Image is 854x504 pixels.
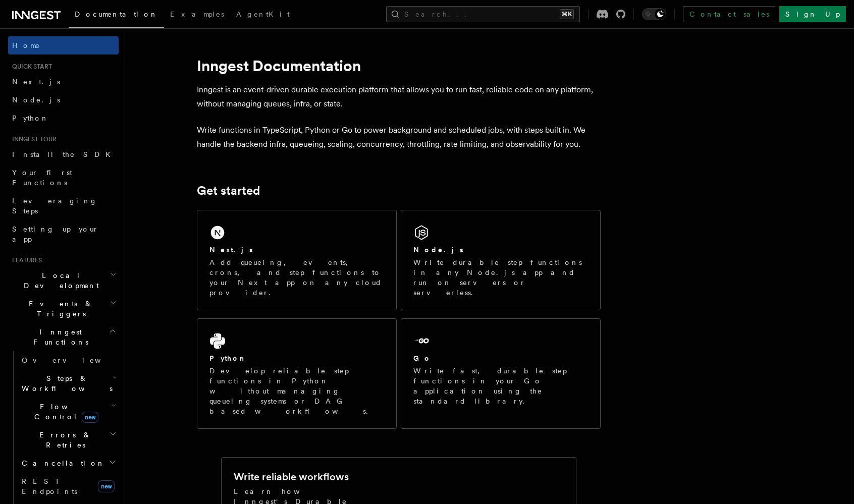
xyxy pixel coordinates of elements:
[8,145,119,163] a: Install the SDK
[386,6,580,22] button: Search...⌘K
[197,318,397,429] a: PythonDevelop reliable step functions in Python without managing queueing systems or DAG based wo...
[18,369,119,398] button: Steps & Workflows
[413,257,588,298] p: Write durable step functions in any Node.js app and run on servers or serverless.
[18,351,119,369] a: Overview
[413,366,588,406] p: Write fast, durable step functions in your Go application using the standard library.
[197,57,601,75] h1: Inngest Documentation
[98,480,115,492] span: new
[8,327,109,347] span: Inngest Functions
[209,257,384,298] p: Add queueing, events, crons, and step functions to your Next app on any cloud provider.
[8,163,119,192] a: Your first Functions
[197,83,601,111] p: Inngest is an event-driven durable execution platform that allows you to run fast, reliable code ...
[8,323,119,351] button: Inngest Functions
[209,245,253,255] h2: Next.js
[683,6,775,22] a: Contact sales
[236,10,290,18] span: AgentKit
[8,36,119,54] a: Home
[560,9,574,19] kbd: ⌘K
[12,114,49,122] span: Python
[8,109,119,127] a: Python
[209,353,247,363] h2: Python
[12,78,60,86] span: Next.js
[8,266,119,295] button: Local Development
[12,150,117,158] span: Install the SDK
[12,197,97,215] span: Leveraging Steps
[234,470,349,484] h2: Write reliable workflows
[413,245,463,255] h2: Node.js
[8,256,42,264] span: Features
[22,356,126,364] span: Overview
[170,10,224,18] span: Examples
[8,299,110,319] span: Events & Triggers
[8,63,52,71] span: Quick start
[8,91,119,109] a: Node.js
[75,10,158,18] span: Documentation
[82,412,98,423] span: new
[8,73,119,91] a: Next.js
[18,373,113,394] span: Steps & Workflows
[18,454,119,472] button: Cancellation
[401,318,601,429] a: GoWrite fast, durable step functions in your Go application using the standard library.
[8,192,119,220] a: Leveraging Steps
[12,96,60,104] span: Node.js
[401,210,601,310] a: Node.jsWrite durable step functions in any Node.js app and run on servers or serverless.
[18,398,119,426] button: Flow Controlnew
[209,366,384,416] p: Develop reliable step functions in Python without managing queueing systems or DAG based workflows.
[413,353,432,363] h2: Go
[779,6,846,22] a: Sign Up
[18,430,110,450] span: Errors & Retries
[197,184,260,198] a: Get started
[18,426,119,454] button: Errors & Retries
[197,210,397,310] a: Next.jsAdd queueing, events, crons, and step functions to your Next app on any cloud provider.
[69,3,164,28] a: Documentation
[12,225,99,243] span: Setting up your app
[8,220,119,248] a: Setting up your app
[22,477,77,495] span: REST Endpoints
[12,40,40,50] span: Home
[12,169,72,187] span: Your first Functions
[18,458,105,468] span: Cancellation
[8,295,119,323] button: Events & Triggers
[197,123,601,151] p: Write functions in TypeScript, Python or Go to power background and scheduled jobs, with steps bu...
[642,8,666,20] button: Toggle dark mode
[164,3,230,27] a: Examples
[8,135,57,143] span: Inngest tour
[230,3,296,27] a: AgentKit
[8,270,110,291] span: Local Development
[18,402,111,422] span: Flow Control
[18,472,119,500] a: REST Endpointsnew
